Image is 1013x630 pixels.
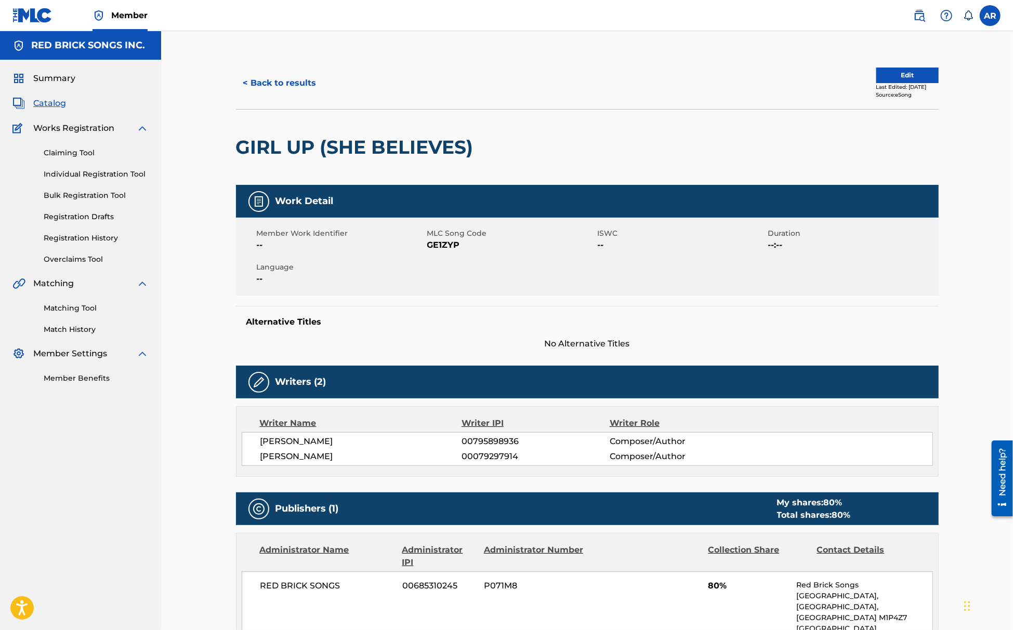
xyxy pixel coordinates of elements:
img: Top Rightsholder [93,9,105,22]
a: Bulk Registration Tool [44,190,149,201]
div: Last Edited: [DATE] [876,83,939,91]
span: Language [257,262,425,273]
div: Notifications [963,10,973,21]
span: P071M8 [484,580,585,592]
h5: RED BRICK SONGS INC. [31,39,145,51]
span: --:-- [768,239,936,251]
div: Help [936,5,957,26]
span: 80 % [832,510,851,520]
span: No Alternative Titles [236,338,939,350]
a: CatalogCatalog [12,97,66,110]
a: Member Benefits [44,373,149,384]
iframe: Resource Center [984,437,1013,520]
img: Accounts [12,39,25,52]
img: search [913,9,926,22]
a: Individual Registration Tool [44,169,149,180]
a: Registration Drafts [44,211,149,222]
h5: Publishers (1) [275,503,339,515]
h2: GIRL UP (SHE BELIEVES) [236,136,479,159]
div: Collection Share [708,544,809,569]
a: Matching Tool [44,303,149,314]
div: User Menu [980,5,1001,26]
span: Member [111,9,148,21]
span: -- [598,239,766,251]
img: Works Registration [12,122,26,135]
img: expand [136,277,149,290]
img: Catalog [12,97,25,110]
span: Member Settings [33,347,107,360]
img: Publishers [253,503,265,515]
span: -- [257,273,425,285]
p: [GEOGRAPHIC_DATA], [GEOGRAPHIC_DATA] M1P4Z7 [796,601,932,623]
div: Administrator Name [260,544,394,569]
div: Total shares: [777,509,851,521]
a: SummarySummary [12,72,75,85]
a: Registration History [44,233,149,244]
div: Source: eSong [876,91,939,99]
span: 00685310245 [402,580,476,592]
span: Works Registration [33,122,114,135]
img: Matching [12,277,25,290]
div: Writer Name [260,417,462,430]
h5: Alternative Titles [246,317,928,327]
a: Claiming Tool [44,148,149,158]
img: Work Detail [253,195,265,208]
span: Summary [33,72,75,85]
span: RED BRICK SONGS [260,580,395,592]
button: Edit [876,68,939,83]
span: [PERSON_NAME] [260,435,462,448]
span: MLC Song Code [427,228,595,239]
span: 80% [708,580,788,592]
div: My shares: [777,497,851,509]
span: Composer/Author [610,435,744,448]
a: Overclaims Tool [44,254,149,265]
img: Member Settings [12,347,25,360]
img: expand [136,122,149,135]
p: Red Brick Songs [796,580,932,591]
span: Member Work Identifier [257,228,425,239]
img: expand [136,347,149,360]
iframe: Chat Widget [961,580,1013,630]
a: Public Search [909,5,930,26]
img: MLC Logo [12,8,52,23]
div: Writer Role [610,417,744,430]
h5: Writers (2) [275,376,326,388]
a: Match History [44,324,149,335]
span: -- [257,239,425,251]
span: ISWC [598,228,766,239]
div: Administrator Number [484,544,585,569]
button: < Back to results [236,70,324,96]
h5: Work Detail [275,195,334,207]
span: 80 % [824,498,843,507]
img: Summary [12,72,25,85]
span: GE1ZYP [427,239,595,251]
div: Administrator IPI [402,544,476,569]
div: Contact Details [817,544,918,569]
span: Duration [768,228,936,239]
span: 00079297914 [462,450,609,463]
span: Composer/Author [610,450,744,463]
span: Matching [33,277,74,290]
img: Writers [253,376,265,388]
span: Catalog [33,97,66,110]
div: Drag [964,591,970,622]
span: [PERSON_NAME] [260,450,462,463]
div: Writer IPI [462,417,610,430]
span: 00795898936 [462,435,609,448]
p: [GEOGRAPHIC_DATA], [796,591,932,601]
img: help [940,9,953,22]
